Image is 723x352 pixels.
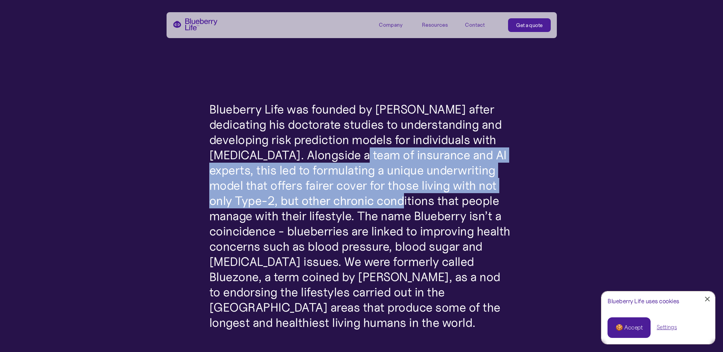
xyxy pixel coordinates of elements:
a: Contact [465,18,499,31]
a: Settings [657,323,677,331]
div: Resources [422,22,448,28]
div: Resources [422,18,456,31]
div: 🍪 Accept [616,323,643,332]
div: Blueberry Life uses cookies [608,298,709,305]
a: Close Cookie Popup [700,291,715,307]
p: Blueberry Life was founded by [PERSON_NAME] after dedicating his doctorate studies to understandi... [209,102,514,330]
a: Get a quote [508,18,551,32]
div: Get a quote [516,21,543,29]
a: home [173,18,218,30]
a: 🍪 Accept [608,317,651,338]
div: Company [379,18,413,31]
div: Contact [465,22,485,28]
div: Company [379,22,402,28]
